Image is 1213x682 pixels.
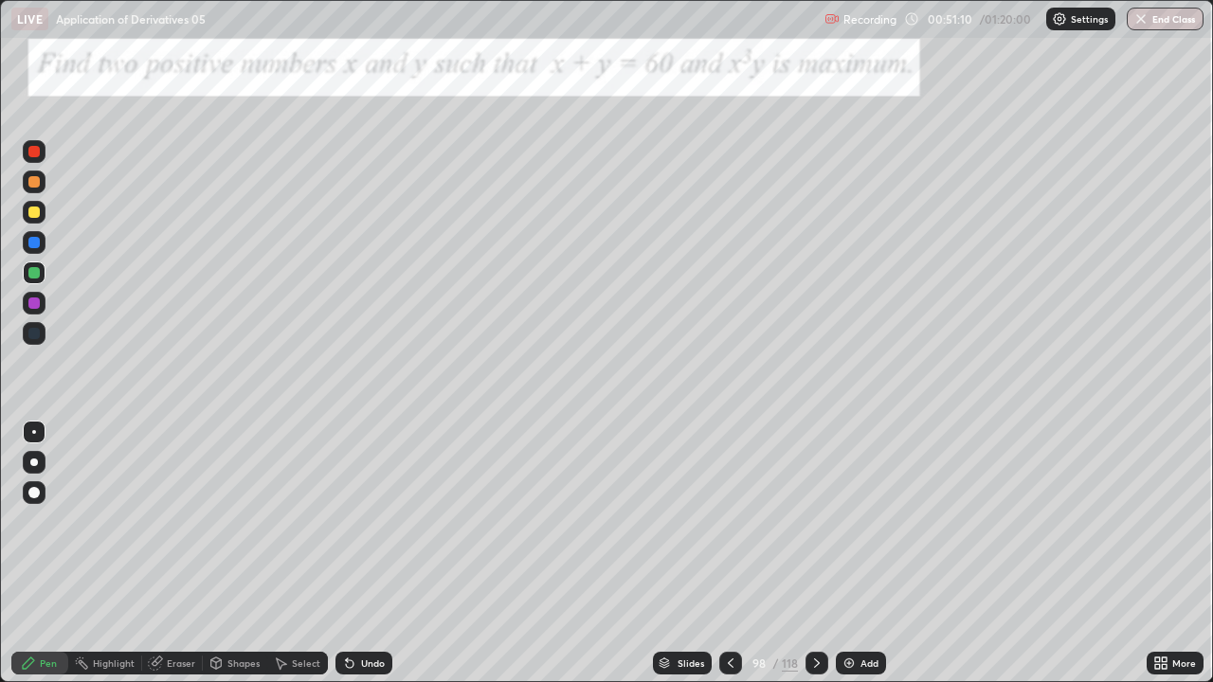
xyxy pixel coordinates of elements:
[750,657,769,669] div: 98
[292,658,320,668] div: Select
[1172,658,1196,668] div: More
[842,655,857,671] img: add-slide-button
[782,655,798,672] div: 118
[843,12,896,27] p: Recording
[40,658,57,668] div: Pen
[93,658,135,668] div: Highlight
[1127,8,1204,30] button: End Class
[824,11,840,27] img: recording.375f2c34.svg
[1052,11,1067,27] img: class-settings-icons
[227,658,260,668] div: Shapes
[772,657,778,669] div: /
[678,658,704,668] div: Slides
[17,11,43,27] p: LIVE
[1071,14,1108,24] p: Settings
[167,658,195,668] div: Eraser
[1133,11,1149,27] img: end-class-cross
[860,658,878,668] div: Add
[361,658,385,668] div: Undo
[56,11,206,27] p: Application of Derivatives 05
